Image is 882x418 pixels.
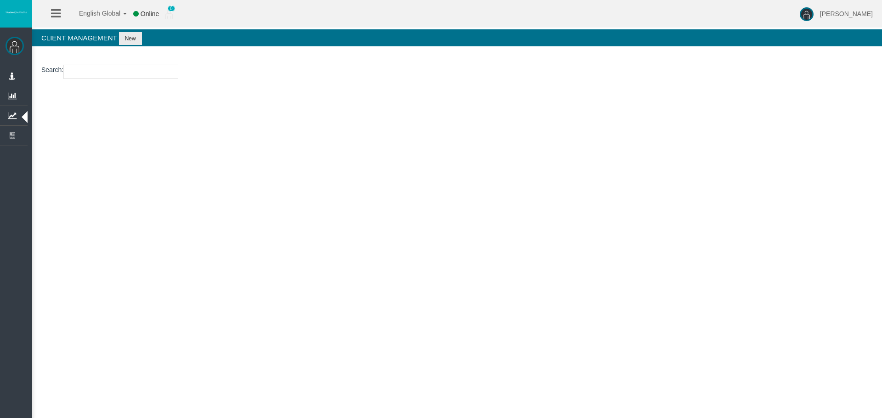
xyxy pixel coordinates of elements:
[41,65,62,75] label: Search
[168,6,175,11] span: 0
[41,65,873,79] p: :
[820,10,873,17] span: [PERSON_NAME]
[41,34,117,42] span: Client Management
[67,10,120,17] span: English Global
[5,11,28,14] img: logo.svg
[141,10,159,17] span: Online
[800,7,814,21] img: user-image
[119,32,142,45] button: New
[165,10,173,19] img: user_small.png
